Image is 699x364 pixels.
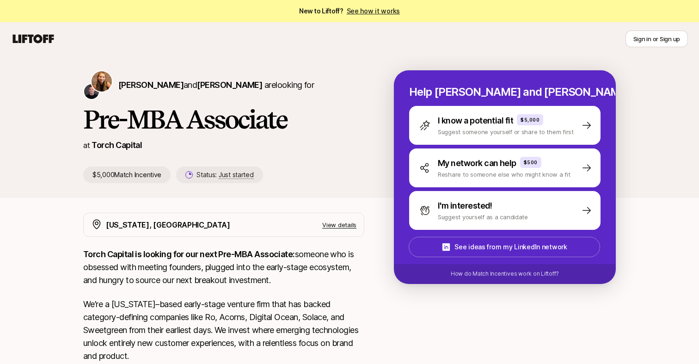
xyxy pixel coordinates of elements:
[118,80,184,90] span: [PERSON_NAME]
[219,171,254,179] span: Just started
[438,170,570,179] p: Reshare to someone else who might know a fit
[299,6,400,17] span: New to Liftoff?
[118,79,314,92] p: are looking for
[184,80,262,90] span: and
[438,114,513,127] p: I know a potential fit
[83,139,90,151] p: at
[625,31,688,47] button: Sign in or Sign up
[83,105,364,133] h1: Pre-MBA Associate
[454,241,567,253] p: See ideas from my LinkedIn network
[409,237,600,257] button: See ideas from my LinkedIn network
[197,80,262,90] span: [PERSON_NAME]
[438,127,574,136] p: Suggest someone yourself or share to them first
[524,159,538,166] p: $500
[438,199,492,212] p: I'm interested!
[438,212,528,222] p: Suggest yourself as a candidate
[438,157,516,170] p: My network can help
[521,116,540,123] p: $5,000
[83,298,364,363] p: We’re a [US_STATE]–based early-stage venture firm that has backed category-defining companies lik...
[106,219,230,231] p: [US_STATE], [GEOGRAPHIC_DATA]
[92,71,112,92] img: Katie Reiner
[84,84,99,99] img: Christopher Harper
[83,248,364,287] p: someone who is obsessed with meeting founders, plugged into the early-stage ecosystem, and hungry...
[451,270,559,278] p: How do Match Incentives work on Liftoff?
[409,86,601,99] p: Help [PERSON_NAME] and [PERSON_NAME] hire
[92,140,142,150] a: Torch Capital
[347,7,400,15] a: See how it works
[83,249,295,259] strong: Torch Capital is looking for our next Pre-MBA Associate:
[196,169,253,180] p: Status:
[322,220,356,229] p: View details
[83,167,171,183] p: $5,000 Match Incentive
